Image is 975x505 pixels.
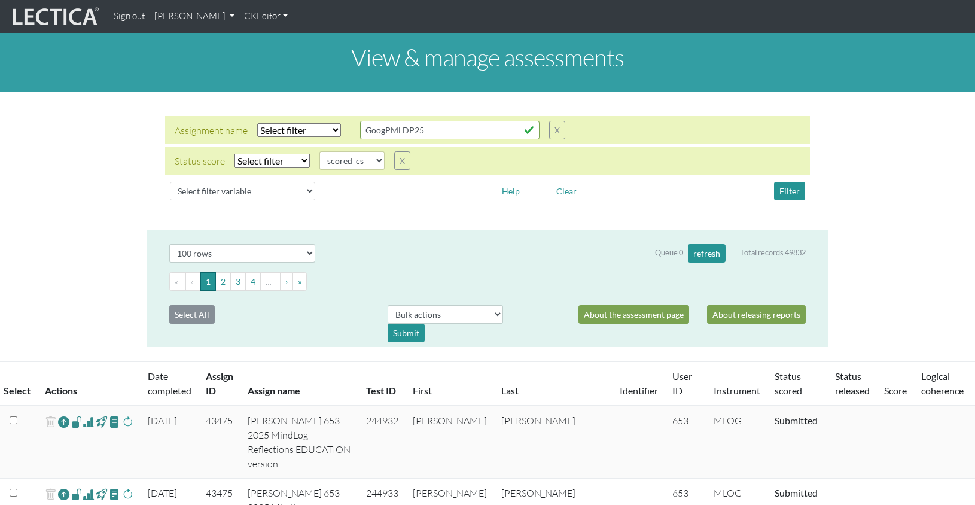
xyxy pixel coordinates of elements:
a: Identifier [620,385,658,396]
button: Go to page 1 [200,272,216,291]
ul: Pagination [169,272,806,291]
button: X [549,121,565,139]
a: User ID [672,370,692,396]
a: About the assessment page [578,305,689,324]
a: [PERSON_NAME] [150,5,239,28]
a: First [413,385,432,396]
span: view [109,487,120,501]
span: view [109,415,120,428]
a: Logical coherence [921,370,964,396]
th: Assign ID [199,362,240,406]
td: [PERSON_NAME] 653 2025 MindLog Reflections EDUCATION version [240,406,359,479]
button: Go to page 4 [245,272,261,291]
td: 653 [665,406,706,479]
div: Assignment name [175,123,248,138]
span: delete [45,413,56,431]
button: Filter [774,182,805,200]
a: Completed = assessment has been completed; CS scored = assessment has been CLAS scored; LS scored... [775,487,818,498]
th: Assign name [240,362,359,406]
td: [PERSON_NAME] [494,406,613,479]
span: view [71,415,83,428]
td: [DATE] [141,406,199,479]
a: Help [496,184,525,196]
a: Sign out [109,5,150,28]
span: view [96,415,107,428]
div: Status score [175,154,225,168]
a: Reopen [58,413,69,431]
div: Submit [388,324,425,342]
span: view [96,487,107,501]
span: delete [45,486,56,503]
td: MLOG [706,406,767,479]
button: Clear [551,182,582,200]
div: Queue 0 Total records 49832 [655,244,806,263]
img: lecticalive [10,5,99,28]
span: view [71,487,83,501]
span: rescore [122,487,133,501]
button: Go to next page [280,272,293,291]
a: Score [884,385,907,396]
span: Analyst score [83,415,94,429]
a: About releasing reports [707,305,806,324]
td: 43475 [199,406,240,479]
button: refresh [688,244,726,263]
th: Actions [38,362,141,406]
button: Go to page 2 [215,272,231,291]
a: Date completed [148,370,191,396]
button: Go to last page [292,272,307,291]
span: Analyst score [83,487,94,501]
button: X [394,151,410,170]
a: CKEditor [239,5,292,28]
a: Status scored [775,370,802,396]
a: Reopen [58,486,69,503]
button: Go to page 3 [230,272,246,291]
button: Help [496,182,525,200]
td: 244932 [359,406,406,479]
span: rescore [122,415,133,429]
th: Test ID [359,362,406,406]
a: Instrument [714,385,760,396]
button: Select All [169,305,215,324]
td: [PERSON_NAME] [406,406,494,479]
a: Completed = assessment has been completed; CS scored = assessment has been CLAS scored; LS scored... [775,415,818,426]
a: Status released [835,370,870,396]
a: Last [501,385,519,396]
